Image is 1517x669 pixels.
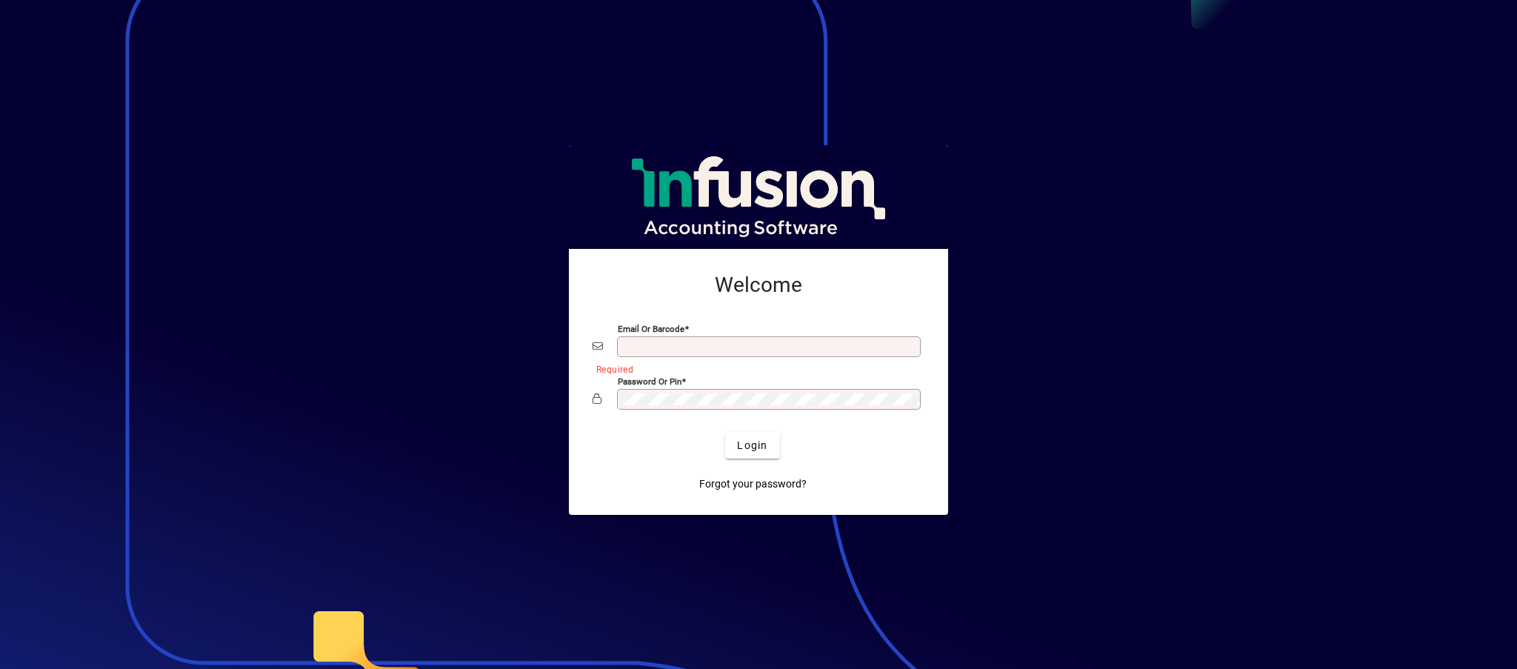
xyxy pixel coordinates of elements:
span: Forgot your password? [699,476,807,492]
a: Forgot your password? [693,470,813,497]
h2: Welcome [593,273,924,298]
button: Login [725,432,779,459]
mat-label: Email or Barcode [618,324,684,334]
span: Login [737,438,767,453]
mat-error: Required [596,361,913,376]
mat-label: Password or Pin [618,376,681,387]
